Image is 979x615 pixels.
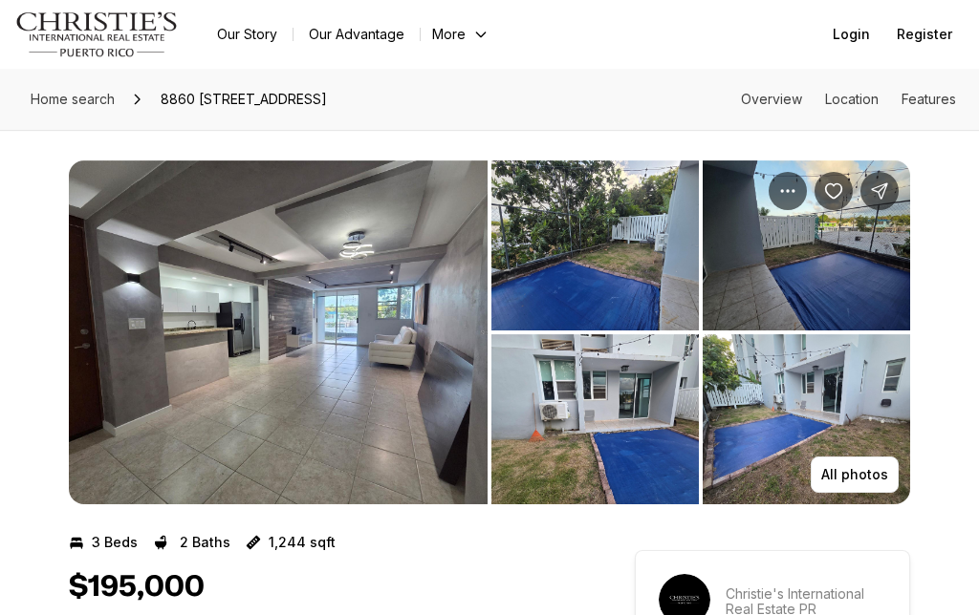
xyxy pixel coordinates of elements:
[69,160,488,504] button: View image gallery
[811,456,899,493] button: All photos
[825,91,879,107] a: Skip to: Location
[703,160,910,330] button: View image gallery
[92,535,138,550] p: 3 Beds
[885,15,964,53] button: Register
[31,91,115,107] span: Home search
[833,27,870,42] span: Login
[860,172,899,210] button: Share Property: 8860 PASEO DEL REY #H-102
[269,535,336,550] p: 1,244 sqft
[421,21,501,48] button: More
[769,172,807,210] button: Property options
[897,27,952,42] span: Register
[202,21,293,48] a: Our Story
[491,334,699,504] button: View image gallery
[69,160,488,504] li: 1 of 13
[294,21,420,48] a: Our Advantage
[491,160,910,504] li: 2 of 13
[69,160,910,504] div: Listing Photos
[23,84,122,115] a: Home search
[703,334,910,504] button: View image gallery
[15,11,179,57] img: logo
[491,160,699,330] button: View image gallery
[741,91,802,107] a: Skip to: Overview
[902,91,956,107] a: Skip to: Features
[741,92,956,107] nav: Page section menu
[153,84,335,115] span: 8860 [STREET_ADDRESS]
[815,172,853,210] button: Save Property: 8860 PASEO DEL REY #H-102
[821,15,881,53] button: Login
[180,535,230,550] p: 2 Baths
[821,467,888,482] p: All photos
